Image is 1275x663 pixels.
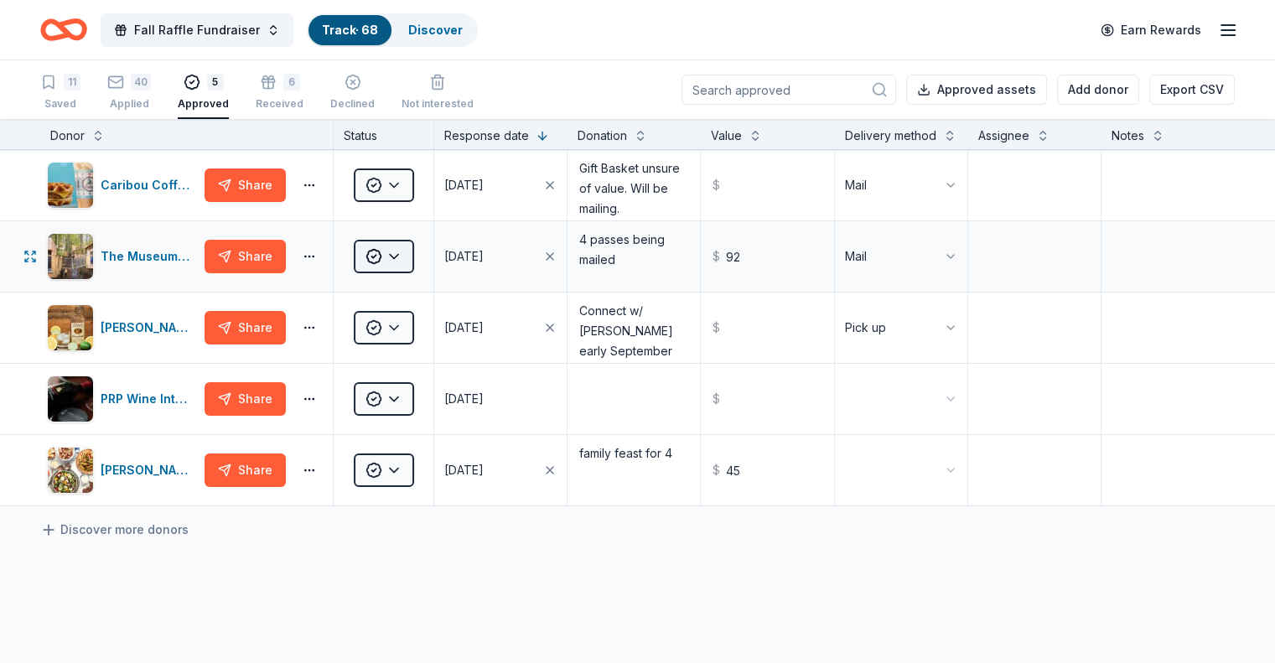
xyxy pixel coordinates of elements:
input: Search approved [682,75,896,105]
button: Image for Taziki's Mediterranean Cafe[PERSON_NAME]'s Mediterranean Cafe [47,447,198,494]
div: PRP Wine International [101,389,198,409]
img: Image for Caribou Coffee [48,163,93,208]
div: Donor [50,126,85,146]
button: Add donor [1057,75,1139,105]
button: Share [205,240,286,273]
div: Saved [40,97,80,111]
button: Image for Tito's Handmade Vodka[PERSON_NAME]'s Handmade Vodka [47,304,198,351]
button: 6Received [256,67,303,119]
button: Export CSV [1149,75,1235,105]
div: [DATE] [444,318,484,338]
button: Share [205,382,286,416]
div: Status [334,119,434,149]
button: Declined [330,67,375,119]
div: Approved [178,97,229,111]
div: Value [711,126,742,146]
div: [PERSON_NAME]'s Handmade Vodka [101,318,198,338]
button: Share [205,453,286,487]
img: Image for Tito's Handmade Vodka [48,305,93,350]
div: [DATE] [444,389,484,409]
div: 40 [131,74,151,91]
div: [DATE] [444,175,484,195]
textarea: Connect w/ [PERSON_NAME] early September [569,294,698,361]
div: [DATE] [444,246,484,267]
textarea: family feast for 4 [569,437,698,504]
button: Image for The Museum of Life and ScienceThe Museum of Life and Science [47,233,198,280]
a: Discover more donors [40,520,189,540]
img: Image for PRP Wine International [48,376,93,422]
button: Not interested [402,67,474,119]
div: Donation [578,126,627,146]
button: [DATE] [434,364,567,434]
button: Share [205,168,286,202]
div: Caribou Coffee [101,175,198,195]
a: Earn Rewards [1091,15,1211,45]
a: Home [40,10,87,49]
span: Fall Raffle Fundraiser [134,20,260,40]
button: Track· 68Discover [307,13,478,47]
button: [DATE] [434,150,567,220]
button: Fall Raffle Fundraiser [101,13,293,47]
div: 6 [283,65,300,81]
div: [PERSON_NAME]'s Mediterranean Cafe [101,460,198,480]
button: [DATE] [434,435,567,505]
button: Image for PRP Wine InternationalPRP Wine International [47,376,198,422]
div: Not interested [402,97,474,111]
div: The Museum of Life and Science [101,246,198,267]
div: 5 [207,74,224,91]
textarea: Gift Basket unsure of value. Will be mailing. [569,152,698,219]
button: Image for Caribou CoffeeCaribou Coffee [47,162,198,209]
textarea: 4 passes being mailed [569,223,698,290]
div: Delivery method [845,126,936,146]
div: Response date [444,126,529,146]
div: Declined [330,97,375,111]
button: 11Saved [40,67,80,119]
img: Image for The Museum of Life and Science [48,234,93,279]
div: Assignee [978,126,1029,146]
div: 11 [64,74,80,91]
button: [DATE] [434,293,567,363]
div: [DATE] [444,460,484,480]
button: 40Applied [107,67,151,119]
div: Applied [107,97,151,111]
button: [DATE] [434,221,567,292]
a: Discover [408,23,463,37]
button: 5Approved [178,67,229,119]
div: Received [256,88,303,101]
div: Notes [1112,126,1144,146]
button: Approved assets [906,75,1047,105]
a: Track· 68 [322,23,378,37]
img: Image for Taziki's Mediterranean Cafe [48,448,93,493]
button: Share [205,311,286,344]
